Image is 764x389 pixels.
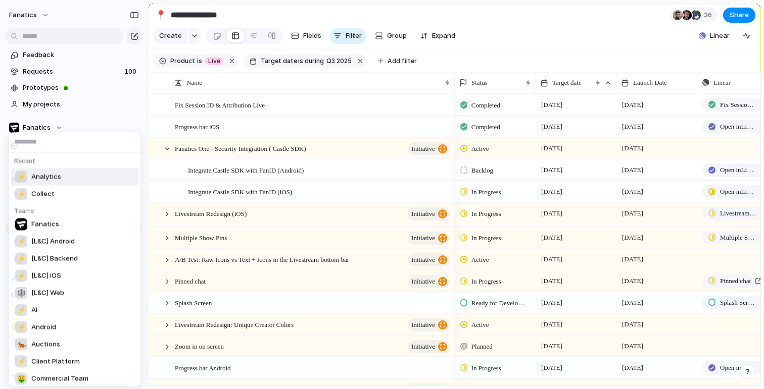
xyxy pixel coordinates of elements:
div: ⚡ [15,188,27,200]
span: [L&C] iOS [31,271,61,281]
span: Commercial Team [31,374,88,384]
span: [L&C] Android [31,237,75,247]
div: ⚡ [15,321,27,334]
div: ⚡ [15,171,27,183]
span: [L&C] Web [31,288,64,298]
div: ⚡ [15,356,27,368]
div: ⚡ [15,253,27,265]
h5: Recent [11,153,141,166]
div: ⚡ [15,270,27,282]
div: 🤑 [15,373,27,385]
span: Auctions [31,340,60,350]
h5: Teams [11,203,141,216]
div: ⚡ [15,236,27,248]
span: Client Platform [31,357,80,367]
span: Fanatics [31,219,59,230]
div: ⚡ [15,304,27,316]
span: Collect [31,189,55,199]
span: [L&C] Backend [31,254,78,264]
span: Android [31,322,56,332]
span: Analytics [31,172,61,182]
div: 🕸 [15,287,27,299]
div: 🐅 [15,339,27,351]
span: AI [31,305,37,315]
